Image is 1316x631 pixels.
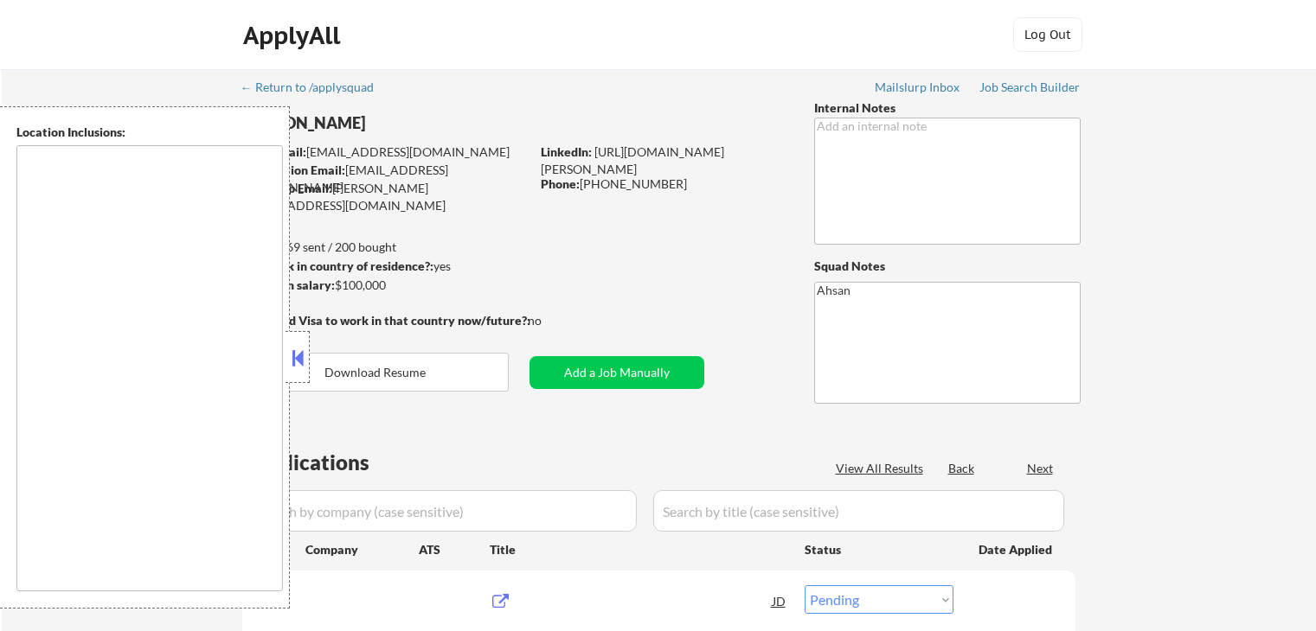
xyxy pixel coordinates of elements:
div: $100,000 [241,277,530,294]
div: [PERSON_NAME][EMAIL_ADDRESS][DOMAIN_NAME] [242,180,530,214]
div: Title [490,541,788,558]
strong: LinkedIn: [541,144,592,159]
input: Search by company (case sensitive) [247,490,637,532]
div: Job Search Builder [979,81,1081,93]
div: Mailslurp Inbox [875,81,961,93]
a: Job Search Builder [979,80,1081,98]
a: Mailslurp Inbox [875,80,961,98]
div: Date Applied [979,541,1055,558]
div: Status [805,533,953,564]
div: yes [241,258,524,275]
button: Add a Job Manually [530,356,704,389]
div: Company [305,541,419,558]
div: [EMAIL_ADDRESS][DOMAIN_NAME] [243,162,530,195]
div: Internal Notes [814,99,1081,117]
button: Log Out [1013,17,1082,52]
div: Back [948,460,976,477]
div: Applications [247,452,419,473]
strong: Can work in country of residence?: [241,258,433,273]
div: [PERSON_NAME] [242,112,598,134]
div: [PHONE_NUMBER] [541,175,786,193]
div: 69 sent / 200 bought [241,239,530,256]
strong: Phone: [541,176,580,191]
input: Search by title (case sensitive) [653,490,1064,532]
div: Location Inclusions: [16,124,283,141]
div: [EMAIL_ADDRESS][DOMAIN_NAME] [243,143,530,161]
div: ATS [419,541,490,558]
button: Download Resume [242,353,509,392]
div: View All Results [836,460,928,477]
div: ApplyAll [243,21,345,50]
a: ← Return to /applysquad [241,80,390,98]
div: no [528,312,577,329]
div: Squad Notes [814,258,1081,275]
div: Next [1027,460,1055,477]
div: ← Return to /applysquad [241,81,390,93]
strong: Will need Visa to work in that country now/future?: [242,313,530,328]
div: JD [771,585,788,616]
a: [URL][DOMAIN_NAME][PERSON_NAME] [541,144,724,176]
